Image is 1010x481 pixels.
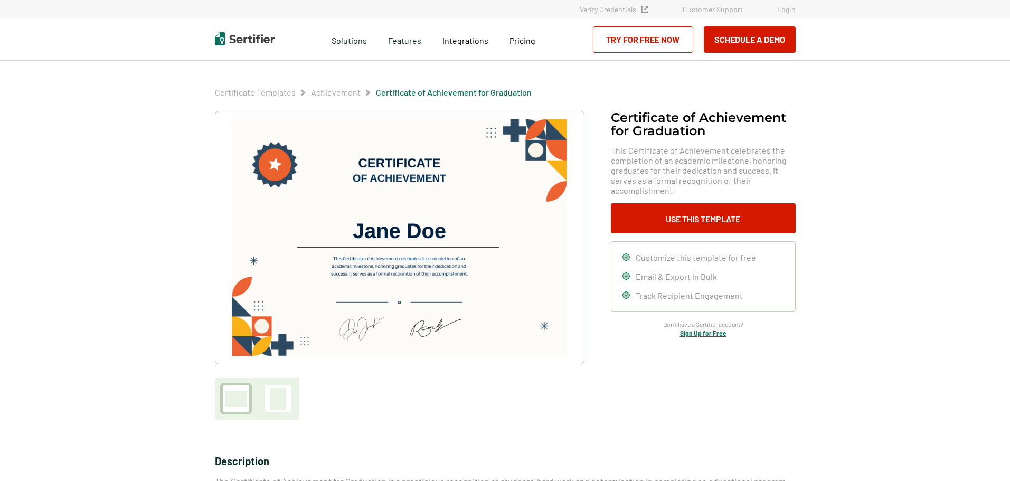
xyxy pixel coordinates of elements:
span: This Certificate of Achievement celebrates the completion of an academic milestone, honoring grad... [611,145,796,195]
span: Track Recipient Engagement [636,290,743,300]
div: Breadcrumb [215,87,532,98]
a: Try for Free Now [593,26,693,53]
a: Achievement [311,87,361,97]
a: Certificate of Achievement for Graduation [376,87,532,97]
a: Login [777,5,796,14]
a: Verify Credentials [580,5,648,14]
button: Use This Template [611,203,796,233]
a: Integrations [442,33,488,46]
a: Pricing [509,33,535,46]
img: Verified [641,6,648,13]
span: Certificate of Achievement for Graduation [376,87,532,98]
span: Solutions [332,33,367,46]
span: Don’t have a Sertifier account? [663,319,743,329]
span: Achievement [311,87,361,98]
img: Certificate of Achievement for Graduation [231,119,567,356]
span: Certificate Templates [215,87,296,98]
h1: Certificate of Achievement for Graduation [611,111,796,137]
a: Certificate Templates [215,87,296,97]
span: Customize this template for free [636,252,756,262]
span: Features [388,33,421,46]
a: Customer Support [683,5,743,14]
span: Pricing [509,35,535,45]
span: Integrations [442,35,488,45]
span: Description [215,455,269,467]
a: Sign Up for Free [680,329,726,337]
span: Email & Export in Bulk [636,271,717,281]
img: Sertifier | Digital Credentialing Platform [215,32,275,45]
